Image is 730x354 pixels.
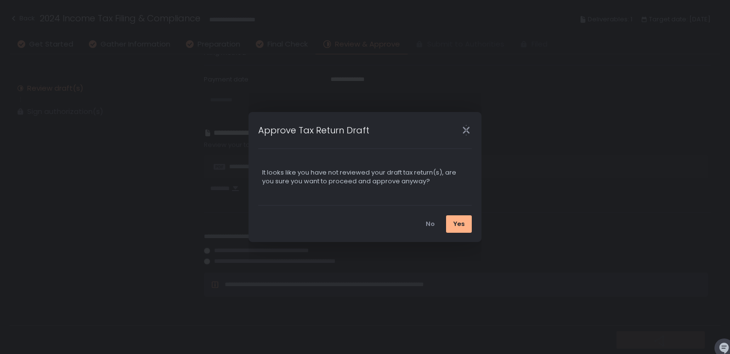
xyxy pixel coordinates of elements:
[258,124,369,137] h1: Approve Tax Return Draft
[418,215,442,233] button: No
[450,125,481,136] div: Close
[426,220,435,228] div: No
[446,215,472,233] button: Yes
[453,220,465,228] div: Yes
[262,168,468,186] div: It looks like you have not reviewed your draft tax return(s), are you sure you want to proceed an...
